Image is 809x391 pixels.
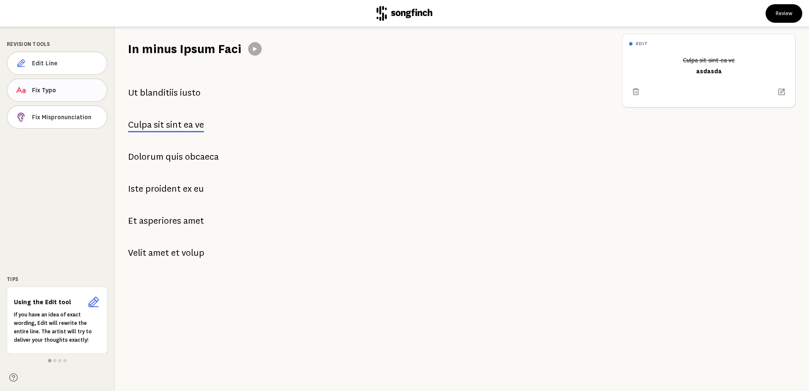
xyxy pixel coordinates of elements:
p: If you have an idea of exact wording, Edit will rewrite the entire line. The artist will try to d... [14,311,100,344]
span: blanditiis [140,84,178,101]
span: amet [183,212,204,229]
h1: In minus Ipsum Faci [128,40,241,57]
span: et [171,244,179,261]
span: Fix Typo [32,86,100,94]
span: obcaeca [185,148,219,165]
span: ea [184,120,193,130]
span: sint [166,120,182,130]
span: iusto [180,84,201,101]
span: Iste [128,180,143,197]
span: volup [182,244,204,261]
span: Fix Mispronunciation [32,113,100,121]
span: Dolorum [128,148,163,165]
button: Review [766,4,802,23]
span: Et [128,212,137,229]
button: Fix Typo [7,78,107,102]
span: sit [154,120,164,130]
h6: edit [636,41,648,46]
h6: Using the Edit tool [14,298,83,306]
span: Culpa [128,120,152,130]
span: Ut [128,84,138,101]
button: Fix Mispronunciation [7,105,107,129]
span: Edit Line [32,59,100,67]
span: amet [148,244,169,261]
span: ex [183,180,192,197]
span: asperiores [139,212,181,229]
button: Edit Line [7,51,107,75]
div: Revision Tools [7,40,107,48]
div: Tips [7,276,107,283]
span: proident [145,180,181,197]
span: quis [166,148,183,165]
span: ve [195,120,204,130]
span: Velit [128,244,146,261]
span: eu [194,180,204,197]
